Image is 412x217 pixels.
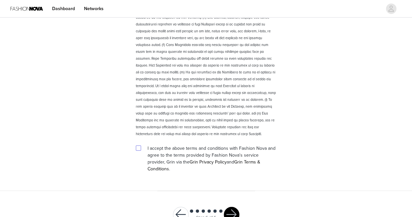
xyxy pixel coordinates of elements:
[148,146,276,172] span: I accept the above terms and conditions with Fashion Nova and agree to the terms provided by Fash...
[80,1,107,16] a: Networks
[10,1,43,16] img: Fashion Nova Logo
[388,4,394,14] div: avatar
[190,159,227,165] a: Grin Privacy Policy
[48,1,79,16] a: Dashboard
